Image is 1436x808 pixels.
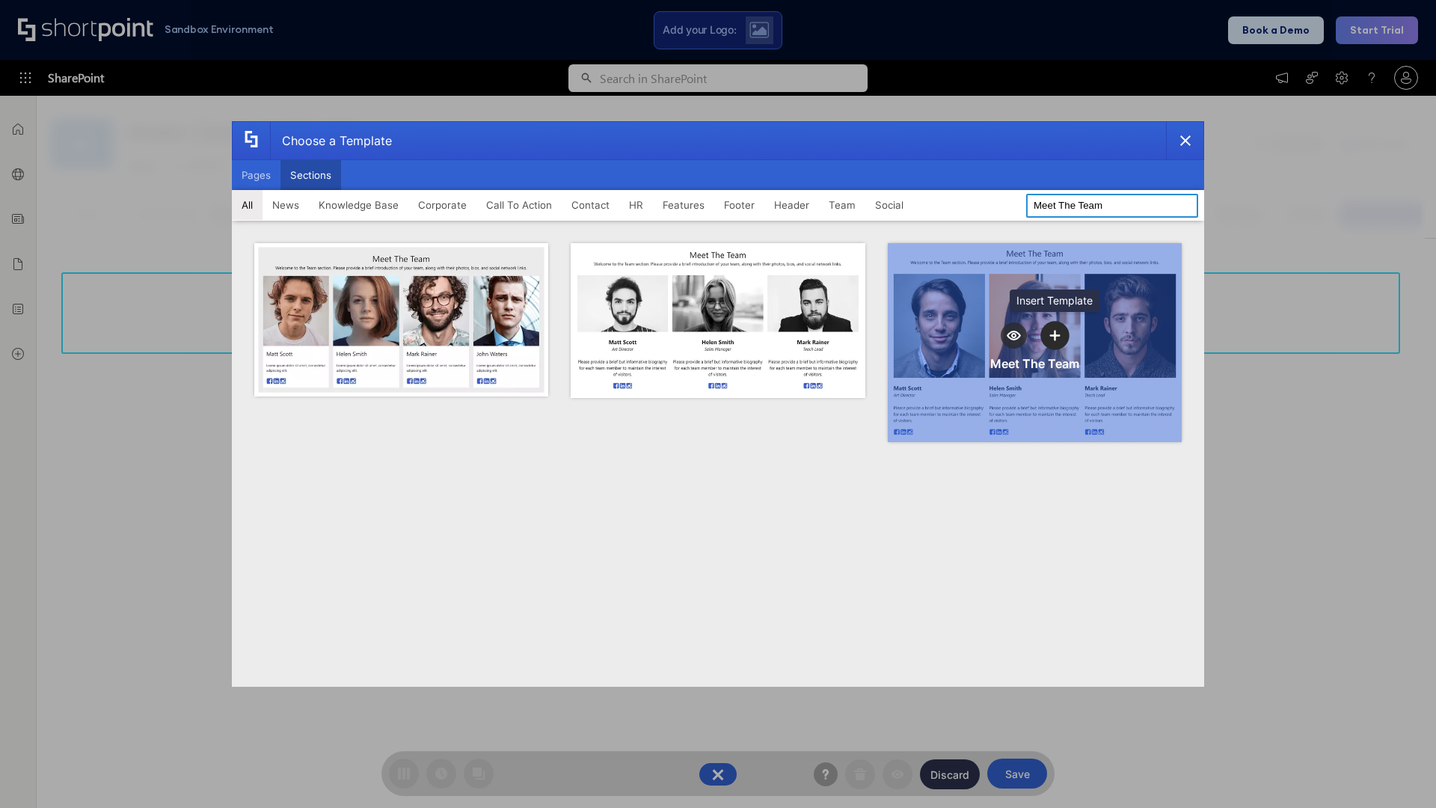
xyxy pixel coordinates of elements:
button: Header [764,190,819,220]
button: HR [619,190,653,220]
button: Social [865,190,913,220]
button: Corporate [408,190,476,220]
div: Meet The Team [990,356,1079,371]
button: Call To Action [476,190,562,220]
div: template selector [232,121,1204,687]
button: Sections [280,160,341,190]
button: Team [819,190,865,220]
button: News [263,190,309,220]
button: All [232,190,263,220]
iframe: Chat Widget [1361,736,1436,808]
div: Choose a Template [270,122,392,159]
button: Knowledge Base [309,190,408,220]
button: Features [653,190,714,220]
button: Contact [562,190,619,220]
button: Footer [714,190,764,220]
input: Search [1026,194,1198,218]
button: Pages [232,160,280,190]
